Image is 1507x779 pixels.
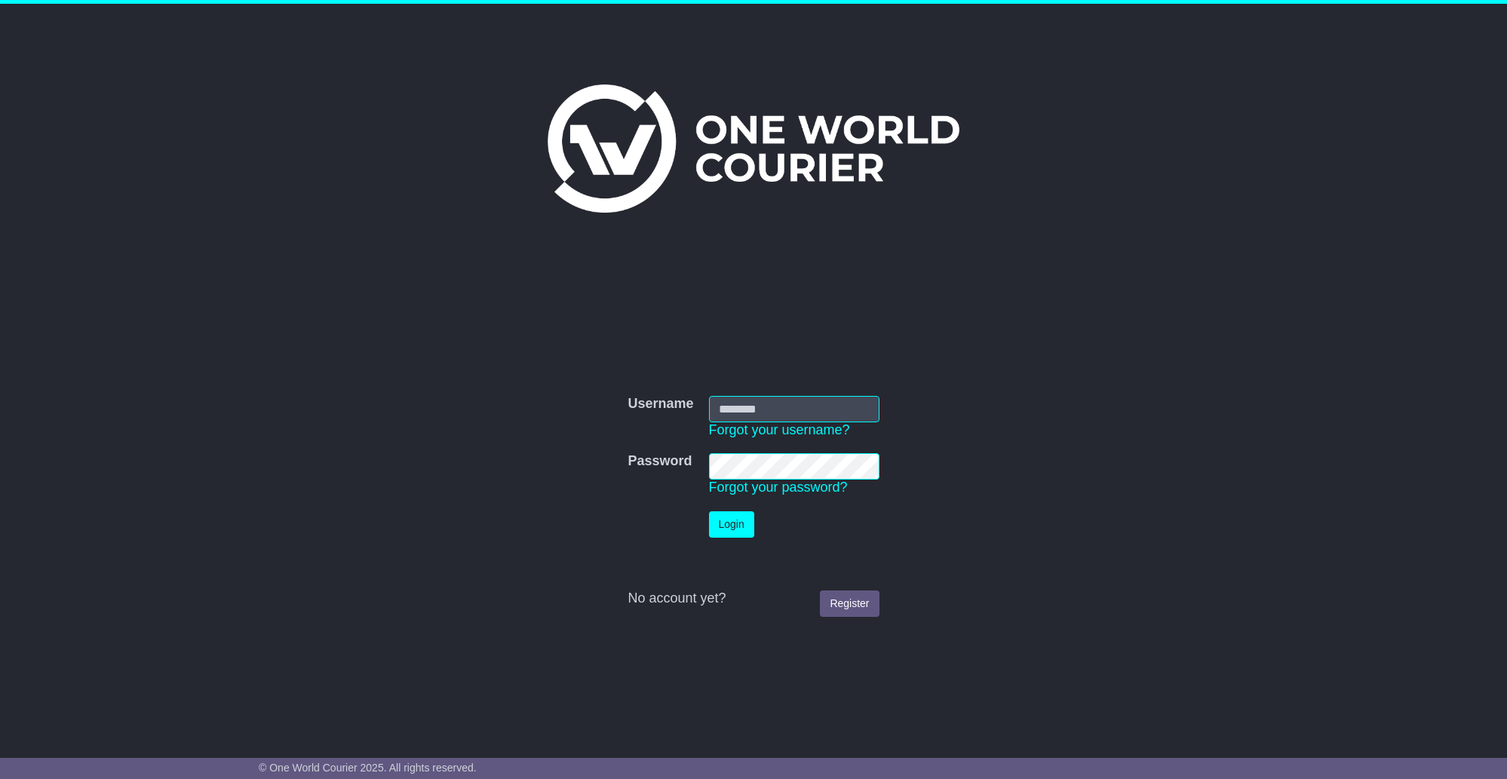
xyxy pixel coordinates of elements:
[628,453,692,470] label: Password
[709,422,850,437] a: Forgot your username?
[820,590,879,617] a: Register
[628,590,879,607] div: No account yet?
[259,762,477,774] span: © One World Courier 2025. All rights reserved.
[709,511,754,538] button: Login
[709,480,848,495] a: Forgot your password?
[548,84,959,213] img: One World
[628,396,693,413] label: Username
